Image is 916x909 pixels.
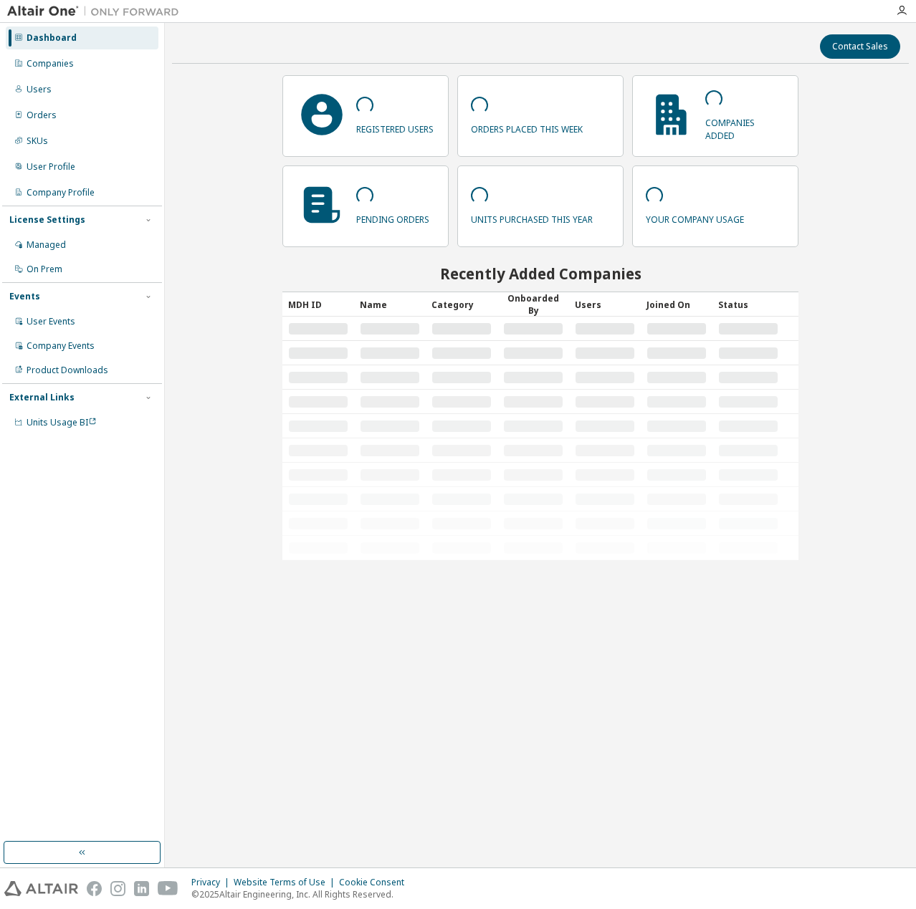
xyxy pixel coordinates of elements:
div: Category [431,293,492,316]
div: Companies [27,58,74,69]
div: Events [9,291,40,302]
p: your company usage [646,209,744,226]
img: altair_logo.svg [4,881,78,896]
div: External Links [9,392,75,403]
img: Altair One [7,4,186,19]
span: Units Usage BI [27,416,97,428]
div: Status [718,293,778,316]
div: SKUs [27,135,48,147]
div: User Events [27,316,75,327]
p: registered users [356,119,434,135]
div: On Prem [27,264,62,275]
div: Orders [27,110,57,121]
p: companies added [705,112,785,141]
div: License Settings [9,214,85,226]
div: Website Terms of Use [234,877,339,888]
p: © 2025 Altair Engineering, Inc. All Rights Reserved. [191,888,413,900]
p: units purchased this year [471,209,593,226]
div: Company Profile [27,187,95,198]
div: Joined On [647,293,707,316]
div: Cookie Consent [339,877,413,888]
div: Product Downloads [27,365,108,376]
img: linkedin.svg [134,881,149,896]
h2: Recently Added Companies [282,264,798,283]
div: Privacy [191,877,234,888]
div: Managed [27,239,66,251]
div: Dashboard [27,32,77,44]
p: orders placed this week [471,119,583,135]
div: Company Events [27,340,95,352]
img: youtube.svg [158,881,178,896]
img: instagram.svg [110,881,125,896]
div: Name [360,293,420,316]
button: Contact Sales [820,34,900,59]
div: User Profile [27,161,75,173]
div: Onboarded By [503,292,563,317]
img: facebook.svg [87,881,102,896]
p: pending orders [356,209,429,226]
div: Users [575,293,635,316]
div: MDH ID [288,293,348,316]
div: Users [27,84,52,95]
